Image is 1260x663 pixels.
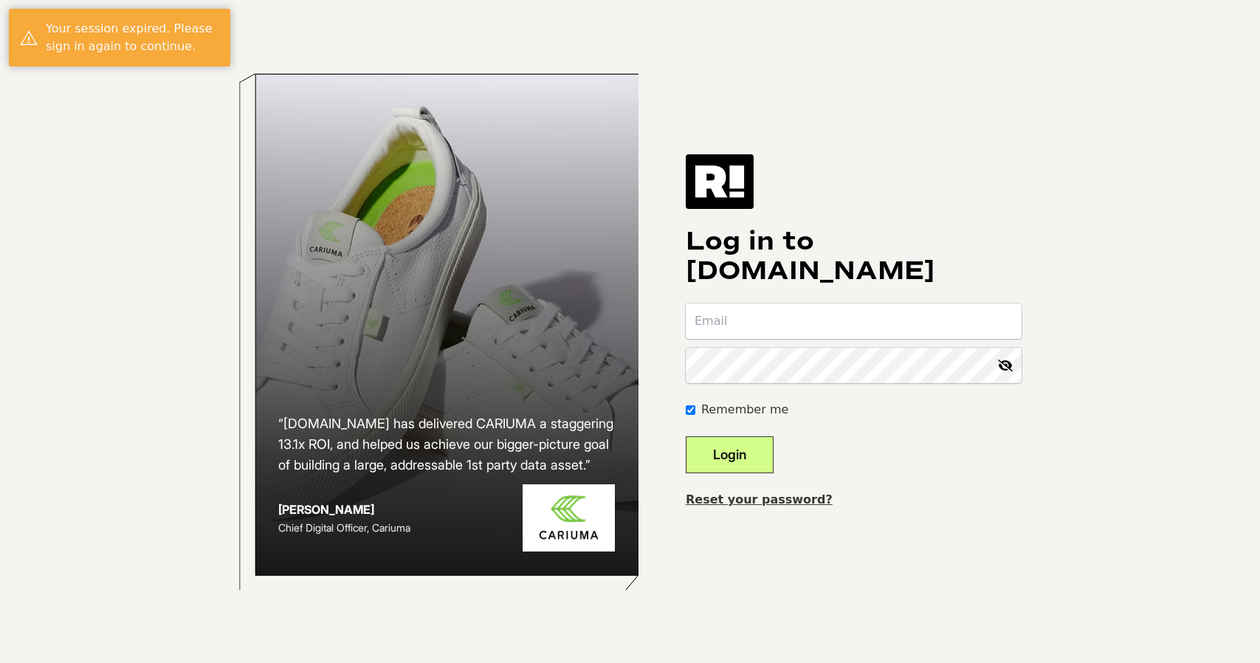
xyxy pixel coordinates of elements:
[46,20,219,55] div: Your session expired. Please sign in again to continue.
[686,227,1022,286] h1: Log in to [DOMAIN_NAME]
[686,303,1022,339] input: Email
[701,401,788,419] label: Remember me
[686,154,754,209] img: Retention.com
[278,502,374,517] strong: [PERSON_NAME]
[523,484,615,552] img: Cariuma
[278,521,410,534] span: Chief Digital Officer, Cariuma
[278,413,615,475] h2: “[DOMAIN_NAME] has delivered CARIUMA a staggering 13.1x ROI, and helped us achieve our bigger-pic...
[686,492,833,506] a: Reset your password?
[686,436,774,473] button: Login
